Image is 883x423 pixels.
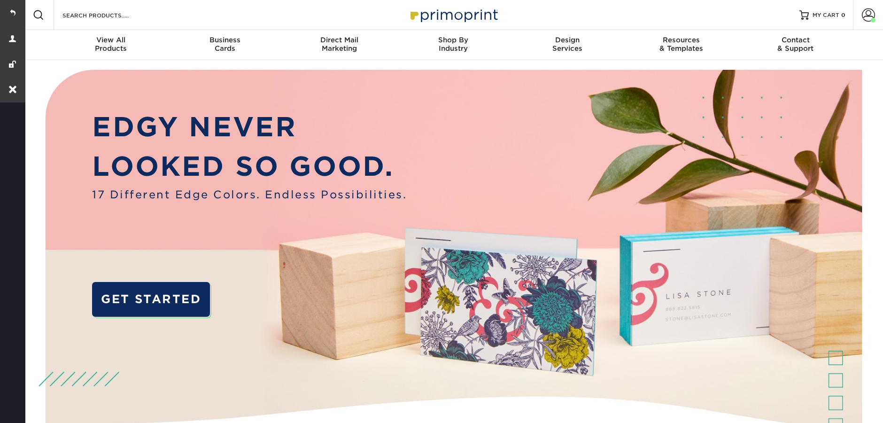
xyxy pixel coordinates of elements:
[624,30,738,60] a: Resources& Templates
[282,30,396,60] a: Direct MailMarketing
[54,36,168,53] div: Products
[92,107,407,147] p: EDGY NEVER
[396,36,511,53] div: Industry
[168,36,282,44] span: Business
[396,36,511,44] span: Shop By
[813,11,839,19] span: MY CART
[54,36,168,44] span: View All
[92,187,407,203] span: 17 Different Edge Colors. Endless Possibilities.
[738,36,852,44] span: Contact
[282,36,396,53] div: Marketing
[396,30,511,60] a: Shop ByIndustry
[282,36,396,44] span: Direct Mail
[54,30,168,60] a: View AllProducts
[406,5,500,25] img: Primoprint
[62,9,153,21] input: SEARCH PRODUCTS.....
[168,30,282,60] a: BusinessCards
[510,36,624,53] div: Services
[841,12,845,18] span: 0
[738,30,852,60] a: Contact& Support
[738,36,852,53] div: & Support
[624,36,738,44] span: Resources
[510,36,624,44] span: Design
[168,36,282,53] div: Cards
[510,30,624,60] a: DesignServices
[624,36,738,53] div: & Templates
[92,282,209,317] a: GET STARTED
[92,147,407,187] p: LOOKED SO GOOD.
